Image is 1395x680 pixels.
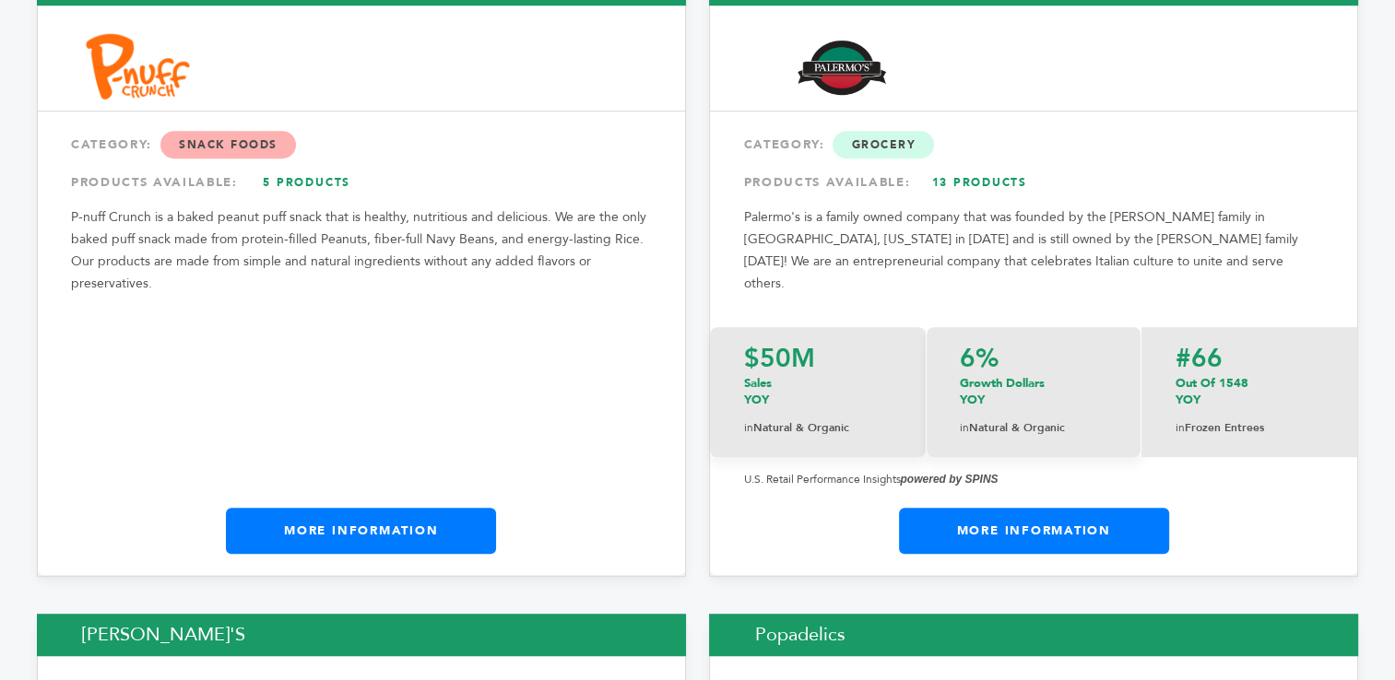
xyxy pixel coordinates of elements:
p: Natural & Organic [743,417,893,439]
p: Growth Dollars [960,375,1107,408]
strong: powered by SPINS [900,473,998,486]
div: CATEGORY: [71,128,652,161]
p: 6% [960,346,1107,371]
img: P-nuff [83,29,203,107]
p: P-nuff Crunch is a baked peanut puff snack that is healthy, nutritious and delicious. We are the ... [71,206,652,295]
div: PRODUCTS AVAILABLE: [71,166,652,199]
span: YOY [960,392,985,408]
div: PRODUCTS AVAILABLE: [743,166,1324,199]
span: YOY [743,392,768,408]
a: More Information [899,508,1169,554]
a: 5 Products [242,166,372,199]
p: Frozen Entrees [1175,417,1324,439]
h2: Popadelics [709,614,1358,656]
a: 13 Products [915,166,1044,199]
span: Grocery [833,131,934,158]
h2: [PERSON_NAME]'s [37,614,686,656]
p: Sales [743,375,893,408]
p: U.S. Retail Performance Insights [743,468,1324,490]
p: #66 [1175,346,1324,371]
p: Out of 1548 [1175,375,1324,408]
p: Palermo's is a family owned company that was founded by the [PERSON_NAME] family in [GEOGRAPHIC_D... [743,206,1324,295]
span: in [1175,420,1184,435]
div: CATEGORY: [743,128,1324,161]
img: Palermo's [756,37,927,100]
span: in [743,420,752,435]
span: in [960,420,969,435]
a: More Information [226,508,496,554]
span: YOY [1175,392,1200,408]
p: $50M [743,346,893,371]
span: Snack Foods [160,131,296,158]
p: Natural & Organic [960,417,1107,439]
